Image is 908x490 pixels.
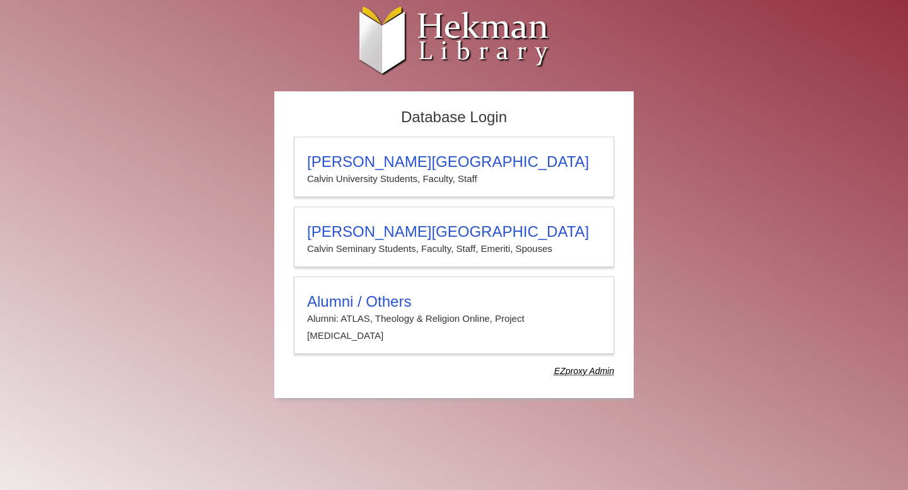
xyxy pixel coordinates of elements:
[307,171,601,187] p: Calvin University Students, Faculty, Staff
[307,293,601,311] h3: Alumni / Others
[307,153,601,171] h3: [PERSON_NAME][GEOGRAPHIC_DATA]
[294,207,614,267] a: [PERSON_NAME][GEOGRAPHIC_DATA]Calvin Seminary Students, Faculty, Staff, Emeriti, Spouses
[288,105,620,130] h2: Database Login
[307,311,601,344] p: Alumni: ATLAS, Theology & Religion Online, Project [MEDICAL_DATA]
[294,137,614,197] a: [PERSON_NAME][GEOGRAPHIC_DATA]Calvin University Students, Faculty, Staff
[307,223,601,241] h3: [PERSON_NAME][GEOGRAPHIC_DATA]
[307,293,601,344] summary: Alumni / OthersAlumni: ATLAS, Theology & Religion Online, Project [MEDICAL_DATA]
[307,241,601,257] p: Calvin Seminary Students, Faculty, Staff, Emeriti, Spouses
[554,366,614,376] dfn: Use Alumni login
